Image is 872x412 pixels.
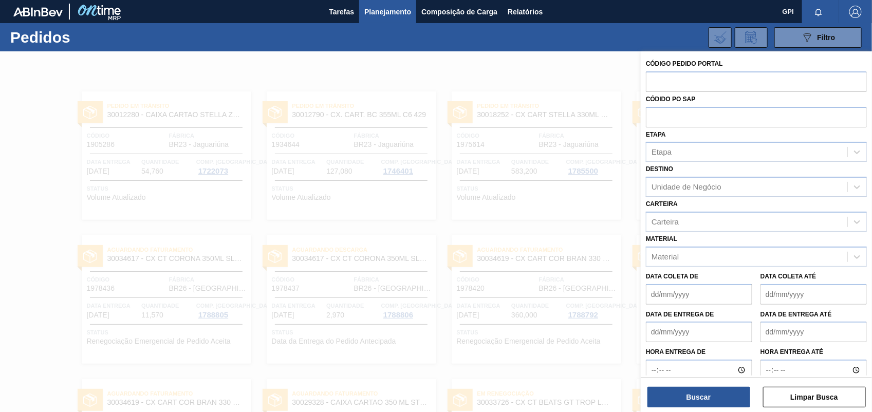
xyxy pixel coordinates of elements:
div: Solicitação de Revisão de Pedidos [735,27,768,48]
label: Data coleta de [646,273,698,280]
span: Filtro [818,33,836,42]
img: Logout [849,6,862,18]
span: Tarefas [329,6,354,18]
div: Material [652,252,679,261]
div: Etapa [652,148,672,157]
img: TNhmsLtSVTkK8tSr43FrP2fwEKptu5GPRR3wAAAABJRU5ErkJggg== [13,7,63,16]
input: dd/mm/yyyy [646,284,752,305]
label: Hora entrega de [646,345,752,360]
span: Composição de Carga [421,6,497,18]
label: Data coleta até [760,273,816,280]
div: Unidade de Negócio [652,183,721,192]
label: Material [646,235,677,242]
label: Código Pedido Portal [646,60,723,67]
h1: Pedidos [10,31,161,43]
span: Relatórios [508,6,543,18]
label: Códido PO SAP [646,96,696,103]
label: Etapa [646,131,666,138]
label: Data de Entrega até [760,311,832,318]
button: Filtro [774,27,862,48]
label: Data de Entrega de [646,311,714,318]
input: dd/mm/yyyy [760,322,867,342]
label: Hora entrega até [760,345,867,360]
label: Carteira [646,200,678,208]
div: Carteira [652,217,679,226]
label: Destino [646,165,673,173]
input: dd/mm/yyyy [646,322,752,342]
button: Notificações [802,5,835,19]
span: Planejamento [364,6,411,18]
input: dd/mm/yyyy [760,284,867,305]
div: Importar Negociações dos Pedidos [709,27,732,48]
